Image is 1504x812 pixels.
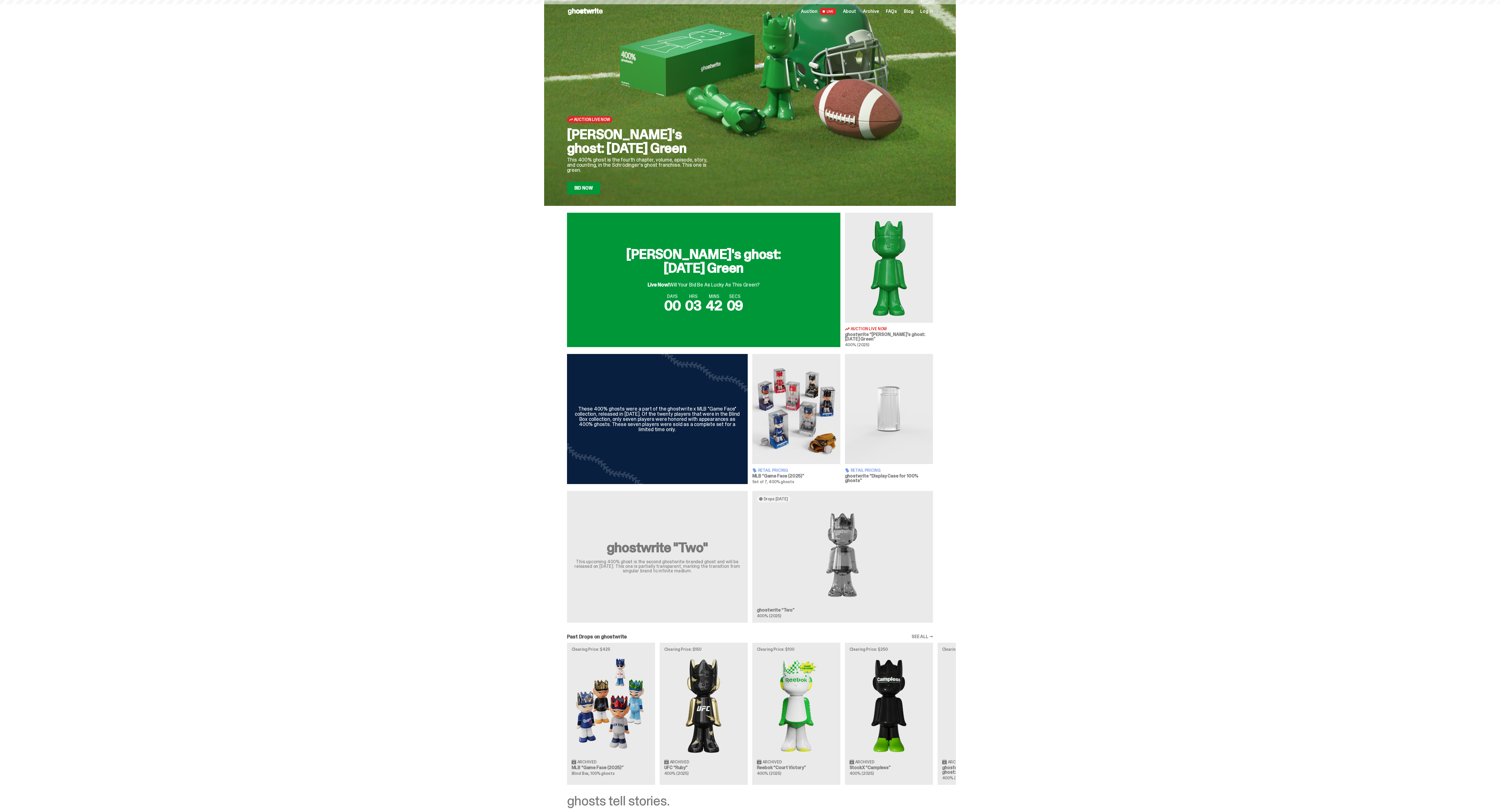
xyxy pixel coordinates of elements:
span: Drops [DATE] [764,497,788,501]
h3: UFC “Ruby” [664,765,743,770]
img: Schrödinger's ghost: Orange Vibe [942,656,1021,755]
span: 42 [706,296,722,315]
p: Clearing Price: $100 [757,647,836,651]
span: 400% (2025) [942,775,966,781]
a: About [843,9,856,14]
a: Game Face (2025) Retail Pricing [752,354,840,484]
h3: StockX “Campless” [850,765,928,770]
p: Clearing Price: $150 [664,647,743,651]
span: Archived [670,760,689,764]
span: 100% ghosts [590,771,614,776]
a: Clearing Price: $100 Court Victory Archived [752,643,840,785]
a: Clearing Price: $425 Game Face (2025) Archived [567,643,655,785]
a: Schrödinger's ghost: Sunday Green Auction Live Now [845,213,933,347]
a: Clearing Price: $250 Campless Archived [845,643,933,785]
span: 400% (2025) [845,342,869,347]
span: 09 [727,296,743,315]
h3: MLB “Game Face (2025)” [572,765,650,770]
img: Game Face (2025) [752,354,840,464]
span: LIVE [820,8,836,15]
span: Live Now! [648,281,669,288]
span: 00 [664,296,681,315]
a: Log in [920,9,933,14]
span: 400% (2025) [757,613,781,618]
span: Auction Live Now [574,117,610,122]
h2: [PERSON_NAME]'s ghost: [DATE] Green [612,247,795,275]
span: HRS [685,294,701,299]
a: FAQs [886,9,897,14]
h3: ghostwrite “Display Case for 100% ghosts” [845,474,933,483]
span: Archived [577,760,596,764]
span: 400% (2025) [850,771,874,776]
img: Campless [850,656,928,755]
p: This 400% ghost is the fourth chapter, volume, episode, story, and counting, in the Schrödinger’s... [567,157,716,173]
img: Display Case for 100% ghosts [845,354,933,464]
div: These 400% ghosts were a part of the ghostwrite x MLB "Game Face" collection, released in [DATE].... [574,406,741,432]
span: Auction Live Now [851,327,887,331]
img: Court Victory [757,656,836,755]
h3: Reebok “Court Victory” [757,765,836,770]
span: 400% (2025) [664,771,689,776]
h2: [PERSON_NAME]'s ghost: [DATE] Green [567,128,716,155]
a: Blog [904,9,913,14]
span: SECS [727,294,743,299]
span: Auction [801,9,817,14]
p: Clearing Price: $250 [850,647,928,651]
h3: ghostwrite “[PERSON_NAME]'s ghost: [DATE] Green” [845,332,933,341]
img: Two [757,507,928,604]
a: Clearing Price: $150 Schrödinger's ghost: Orange Vibe Archived [938,643,1026,785]
h2: ghostwrite "Two" [574,541,741,554]
p: This upcoming 400% ghost is the second ghostwrite-branded ghost and will be released on [DATE]. T... [574,560,741,573]
img: Game Face (2025) [572,656,650,755]
span: Archived [855,760,874,764]
a: Archive [863,9,879,14]
img: Ruby [664,656,743,755]
span: DAYS [664,294,681,299]
a: Display Case for 100% ghosts Retail Pricing [845,354,933,484]
h2: Past Drops on ghostwrite [567,634,627,639]
a: Clearing Price: $150 Ruby Archived [660,643,748,785]
span: MINS [706,294,722,299]
h3: MLB “Game Face (2025)” [752,474,840,478]
img: Schrödinger's ghost: Sunday Green [845,213,933,323]
span: Archived [948,760,967,764]
span: 03 [685,296,701,315]
span: Blind Box, [572,771,590,776]
p: Clearing Price: $150 [942,647,1021,651]
p: Clearing Price: $425 [572,647,650,651]
span: Set of 7, 400% ghosts [752,479,794,484]
span: Retail Pricing [758,468,788,472]
div: ghosts tell stories. [567,794,933,808]
h3: ghostwrite “Two” [757,608,928,612]
span: Archived [763,760,782,764]
h3: ghostwrite “[PERSON_NAME]'s ghost: Orange Vibe” [942,765,1021,775]
span: 400% (2025) [757,771,781,776]
div: Will Your Bid Be As Lucky As This Green? [648,277,759,287]
a: Auction LIVE [801,8,836,15]
a: SEE ALL → [912,634,933,639]
a: Bid Now [567,182,600,194]
span: Retail Pricing [851,468,881,472]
